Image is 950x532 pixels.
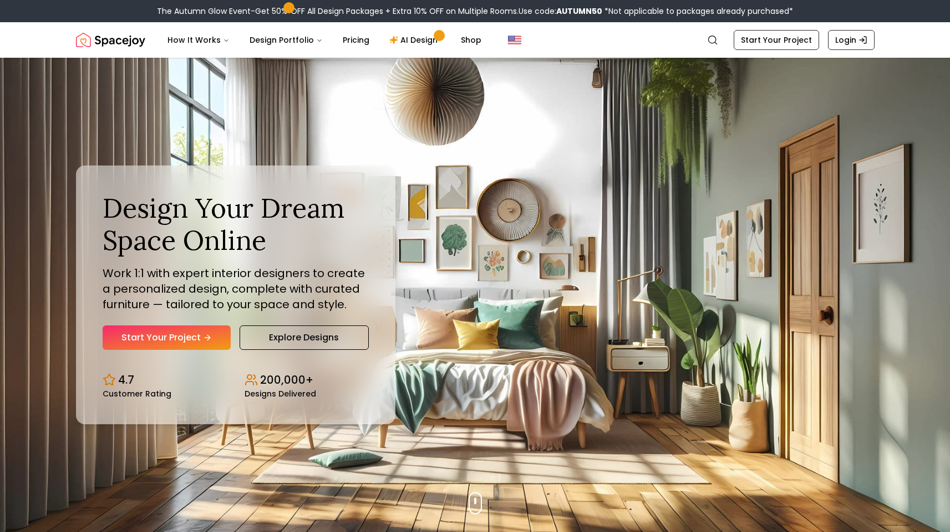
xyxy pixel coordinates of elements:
[159,29,490,51] nav: Main
[556,6,602,17] b: AUTUMN50
[734,30,819,50] a: Start Your Project
[508,33,521,47] img: United States
[240,325,369,350] a: Explore Designs
[380,29,450,51] a: AI Design
[103,390,171,398] small: Customer Rating
[241,29,332,51] button: Design Portfolio
[602,6,793,17] span: *Not applicable to packages already purchased*
[118,372,134,388] p: 4.7
[828,30,875,50] a: Login
[159,29,238,51] button: How It Works
[245,390,316,398] small: Designs Delivered
[76,22,875,58] nav: Global
[260,372,313,388] p: 200,000+
[334,29,378,51] a: Pricing
[103,192,369,256] h1: Design Your Dream Space Online
[103,325,231,350] a: Start Your Project
[103,363,369,398] div: Design stats
[519,6,602,17] span: Use code:
[76,29,145,51] img: Spacejoy Logo
[103,265,369,312] p: Work 1:1 with expert interior designers to create a personalized design, complete with curated fu...
[157,6,793,17] div: The Autumn Glow Event-Get 50% OFF All Design Packages + Extra 10% OFF on Multiple Rooms.
[76,29,145,51] a: Spacejoy
[452,29,490,51] a: Shop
